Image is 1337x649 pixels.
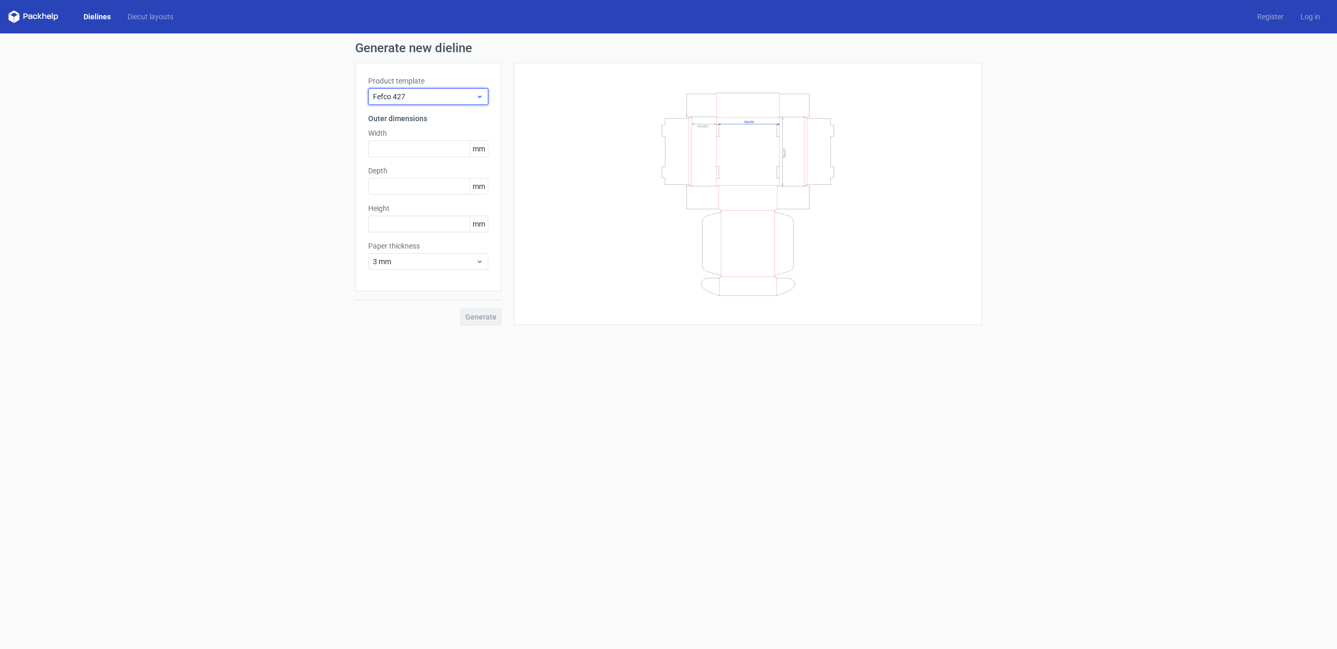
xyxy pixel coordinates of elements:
[782,148,787,157] text: Depth
[368,128,488,138] label: Width
[75,11,119,22] a: Dielines
[368,203,488,214] label: Height
[1249,11,1292,22] a: Register
[119,11,182,22] a: Diecut layouts
[368,166,488,176] label: Depth
[470,141,488,157] span: mm
[470,179,488,194] span: mm
[1292,11,1329,22] a: Log in
[373,256,476,267] span: 3 mm
[368,76,488,86] label: Product template
[744,119,754,124] text: Width
[368,113,488,124] h3: Outer dimensions
[697,124,708,128] text: Height
[373,91,476,102] span: Fefco 427
[470,216,488,232] span: mm
[355,42,982,54] h1: Generate new dieline
[368,241,488,251] label: Paper thickness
